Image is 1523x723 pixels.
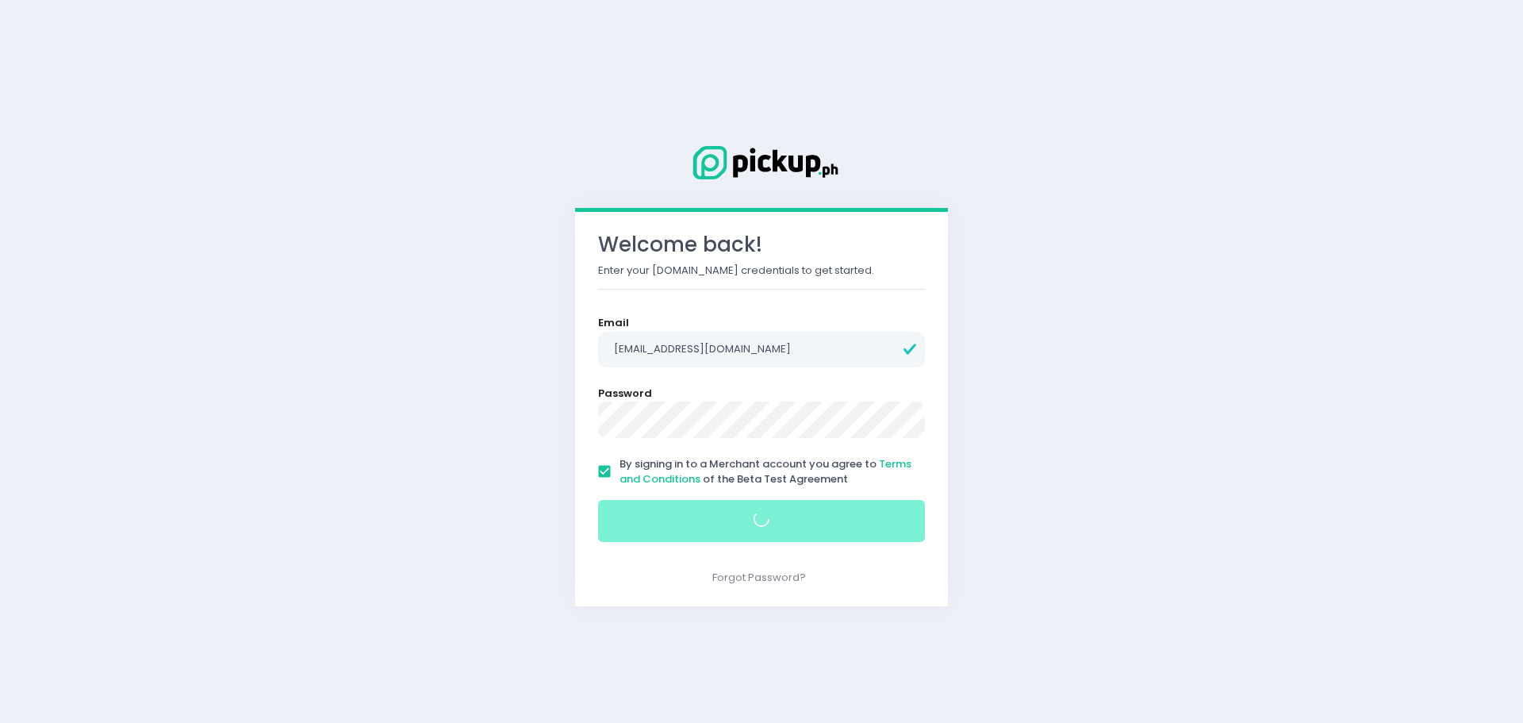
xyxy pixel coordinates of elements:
[598,315,629,331] label: Email
[712,570,806,585] a: Forgot Password?
[598,386,652,402] label: Password
[598,233,925,257] h3: Welcome back!
[598,263,925,279] p: Enter your [DOMAIN_NAME] credentials to get started.
[598,332,925,368] input: Email
[682,143,841,183] img: Logo
[620,456,911,487] span: By signing in to a Merchant account you agree to of the Beta Test Agreement
[620,456,911,487] a: Terms and Conditions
